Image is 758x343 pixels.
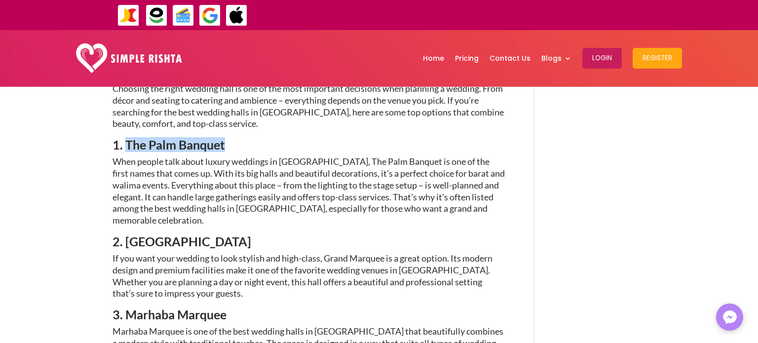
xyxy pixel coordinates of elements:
[720,307,740,327] img: Messenger
[490,33,531,84] a: Contact Us
[113,137,225,152] span: 1. The Palm Banquet
[423,33,444,84] a: Home
[117,4,140,27] img: JazzCash-icon
[199,4,221,27] img: GooglePay-icon
[582,48,622,69] button: Login
[633,48,682,69] button: Register
[113,156,505,226] span: When people talk about luxury weddings in [GEOGRAPHIC_DATA], The Palm Banquet is one of the first...
[113,307,227,322] span: 3. Marhaba Marquee
[455,33,479,84] a: Pricing
[146,4,168,27] img: EasyPaisa-icon
[541,33,571,84] a: Blogs
[633,33,682,84] a: Register
[113,234,251,249] span: 2. [GEOGRAPHIC_DATA]
[113,253,493,299] span: If you want your wedding to look stylish and high-class, Grand Marquee is a great option. Its mod...
[172,4,194,27] img: Credit Cards
[582,33,622,84] a: Login
[113,83,504,129] span: Choosing the right wedding hall is one of the most important decisions when planning a wedding. F...
[226,4,248,27] img: ApplePay-icon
